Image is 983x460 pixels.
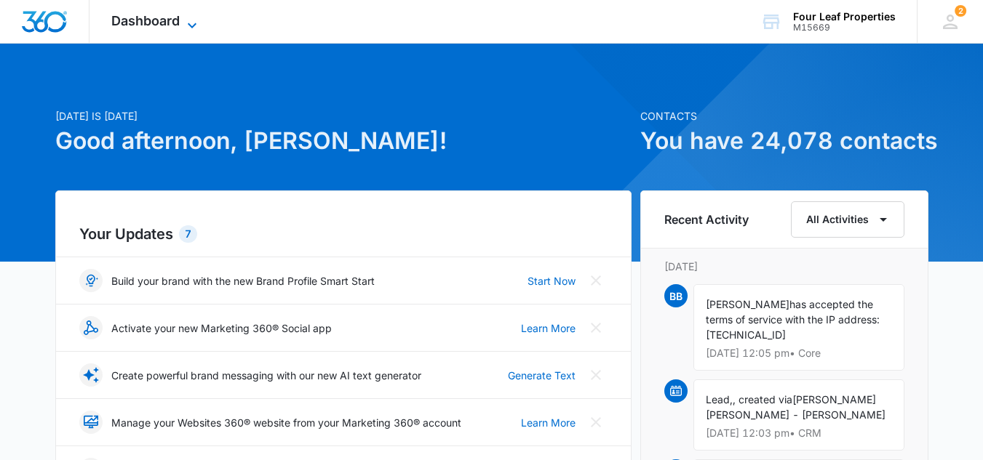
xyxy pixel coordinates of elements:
p: [DATE] 12:05 pm • Core [706,348,892,358]
p: Build your brand with the new Brand Profile Smart Start [111,273,375,288]
a: Learn More [521,320,576,336]
span: [TECHNICAL_ID] [706,328,786,341]
button: Close [584,411,608,434]
p: Manage your Websites 360® website from your Marketing 360® account [111,415,461,430]
span: BB [664,284,688,307]
p: [DATE] is [DATE] [55,108,632,124]
h2: Your Updates [79,223,608,245]
span: Lead, [706,393,733,405]
button: Close [584,269,608,292]
button: All Activities [791,201,904,238]
span: has accepted the terms of service with the IP address: [706,298,880,326]
h1: Good afternoon, [PERSON_NAME]! [55,124,632,158]
p: [DATE] 12:03 pm • CRM [706,428,892,438]
div: 7 [179,225,197,243]
a: Start Now [528,273,576,288]
span: , created via [733,393,792,405]
a: Generate Text [508,368,576,383]
span: [PERSON_NAME] [PERSON_NAME] - [PERSON_NAME] [706,393,886,421]
span: [PERSON_NAME] [706,298,789,310]
p: Activate your new Marketing 360® Social app [111,320,332,336]
div: notifications count [955,5,966,17]
a: Learn More [521,415,576,430]
button: Close [584,363,608,387]
span: Dashboard [111,13,180,28]
h6: Recent Activity [664,211,749,228]
p: Contacts [640,108,928,124]
span: 2 [955,5,966,17]
div: account name [793,11,896,23]
h1: You have 24,078 contacts [640,124,928,158]
button: Close [584,316,608,339]
div: account id [793,23,896,33]
p: [DATE] [664,259,904,274]
p: Create powerful brand messaging with our new AI text generator [111,368,421,383]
